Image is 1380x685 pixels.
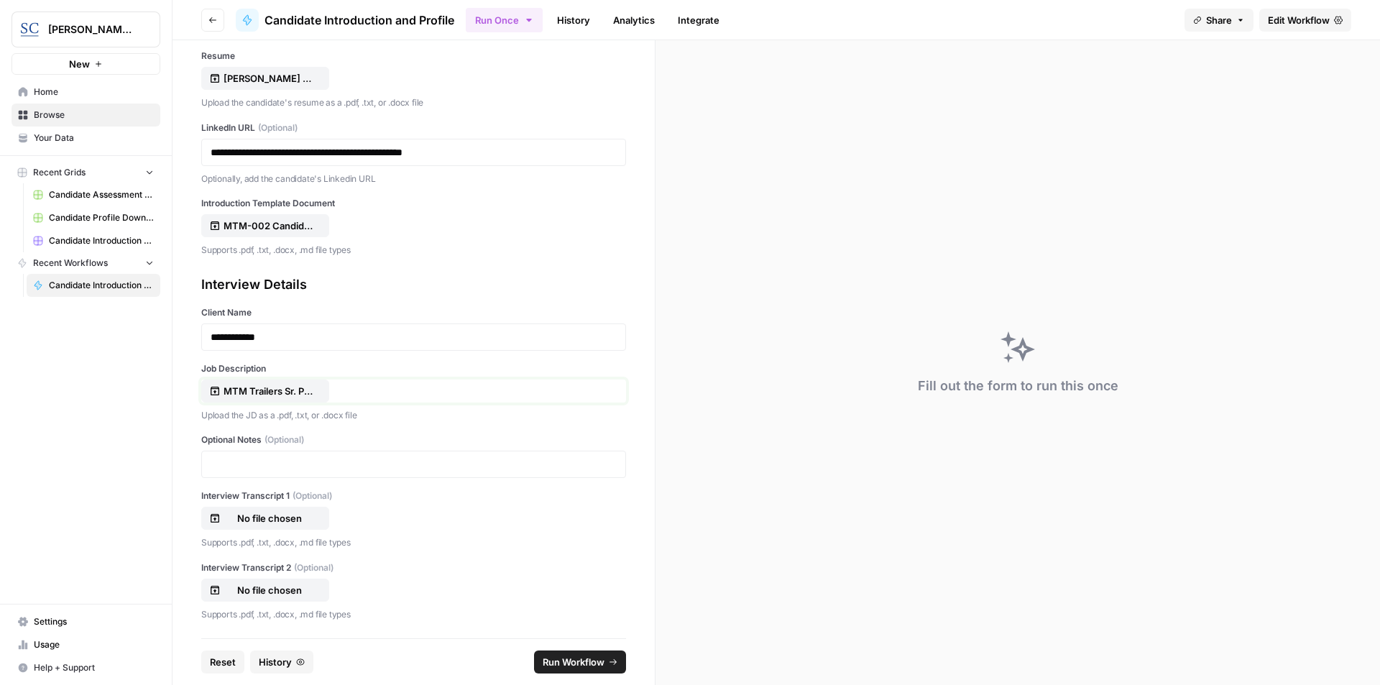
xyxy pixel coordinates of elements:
button: [PERSON_NAME] Resume.pdf [201,67,329,90]
a: Edit Workflow [1259,9,1351,32]
p: Supports .pdf, .txt, .docx, .md file types [201,607,626,622]
button: Run Once [466,8,543,32]
span: (Optional) [293,489,332,502]
a: Integrate [669,9,728,32]
p: Optionally, add the candidate's Linkedin URL [201,172,626,186]
p: [PERSON_NAME] Resume.pdf [224,71,316,86]
span: Home [34,86,154,98]
label: LinkedIn URL [201,121,626,134]
span: [PERSON_NAME] [GEOGRAPHIC_DATA] [48,22,135,37]
button: Share [1184,9,1253,32]
a: Candidate Introduction Download Sheet [27,229,160,252]
label: Resume [201,50,626,63]
span: Edit Workflow [1268,13,1330,27]
span: (Optional) [294,561,333,574]
p: MTM Trailers Sr. Production Mgr. Recruitment Profile.pdf [224,384,316,398]
p: MTM-002 Candidate Introduction Template.docx [224,219,316,233]
button: Help + Support [11,656,160,679]
span: (Optional) [258,121,298,134]
button: No file chosen [201,579,329,602]
span: Help + Support [34,661,154,674]
a: Home [11,81,160,104]
a: Candidate Introduction and Profile [27,274,160,297]
span: (Optional) [264,433,304,446]
p: No file chosen [224,511,316,525]
a: Usage [11,633,160,656]
p: Supports .pdf, .txt, .docx, .md file types [201,535,626,550]
label: Client Name [201,306,626,319]
span: Candidate Introduction and Profile [49,279,154,292]
a: Browse [11,104,160,127]
a: History [548,9,599,32]
button: Run Workflow [534,650,626,673]
label: Introduction Template Document [201,197,626,210]
label: Interview Transcript 2 [201,561,626,574]
span: Usage [34,638,154,651]
button: MTM Trailers Sr. Production Mgr. Recruitment Profile.pdf [201,380,329,403]
button: No file chosen [201,507,329,530]
span: Candidate Assessment Download Sheet [49,188,154,201]
div: Interview Details [201,275,626,295]
a: Candidate Assessment Download Sheet [27,183,160,206]
button: History [250,650,313,673]
a: Candidate Introduction and Profile [236,9,454,32]
span: Run Workflow [543,655,604,669]
span: Your Data [34,132,154,144]
button: Recent Grids [11,162,160,183]
button: Recent Workflows [11,252,160,274]
span: Candidate Profile Download Sheet [49,211,154,224]
span: Candidate Introduction Download Sheet [49,234,154,247]
span: New [69,57,90,71]
span: Share [1206,13,1232,27]
span: Reset [210,655,236,669]
label: Interview Transcript 1 [201,489,626,502]
a: Settings [11,610,160,633]
button: Workspace: Stanton Chase Nashville [11,12,160,47]
label: Job Description [201,362,626,375]
p: Upload the JD as a .pdf, .txt, or .docx file [201,408,626,423]
img: Stanton Chase Nashville Logo [17,17,42,42]
span: Browse [34,109,154,121]
a: Your Data [11,127,160,150]
p: No file chosen [224,583,316,597]
p: Upload the candidate's resume as a .pdf, .txt, or .docx file [201,96,626,110]
span: Recent Grids [33,166,86,179]
a: Candidate Profile Download Sheet [27,206,160,229]
a: Analytics [604,9,663,32]
span: Settings [34,615,154,628]
p: Supports .pdf, .txt, .docx, .md file types [201,243,626,257]
button: New [11,53,160,75]
button: Reset [201,650,244,673]
span: Candidate Introduction and Profile [264,12,454,29]
span: Recent Workflows [33,257,108,270]
span: History [259,655,292,669]
button: MTM-002 Candidate Introduction Template.docx [201,214,329,237]
label: Optional Notes [201,433,626,446]
div: Fill out the form to run this once [918,376,1118,396]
